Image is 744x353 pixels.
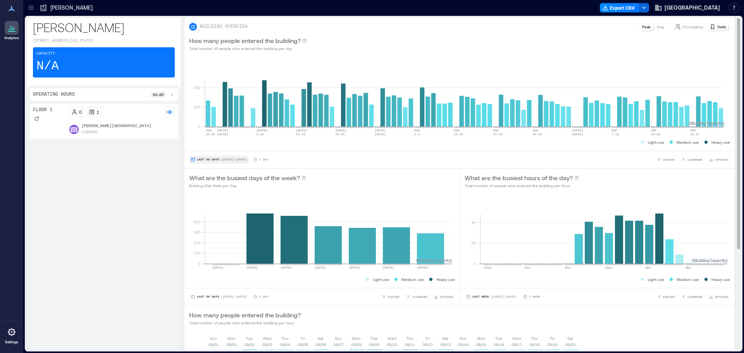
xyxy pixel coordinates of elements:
[200,24,247,30] p: BUILDING OVERVIEW
[82,129,98,136] p: Library
[663,294,675,299] span: EXPORT
[210,335,217,341] p: Sun
[206,129,212,132] text: JUN
[198,261,200,266] tspan: 0
[465,173,573,183] p: What are the busiest hours of the day?
[50,4,93,12] p: [PERSON_NAME]
[436,276,455,282] p: Heavy use
[189,320,301,326] p: Total number of people who entered the building per hour
[565,341,575,348] p: 09/20
[687,157,703,162] span: COMPARE
[296,133,305,136] text: 13-19
[651,129,657,132] text: SEP
[611,129,617,132] text: SEP
[227,335,236,341] p: Mon
[189,310,301,320] p: How many people entered the building?
[383,266,394,269] text: [DATE]
[494,341,504,348] p: 09/16
[495,335,502,341] p: Tue
[682,24,703,30] p: Occupancy
[401,276,424,282] p: Medium use
[454,133,463,136] text: 10-16
[246,335,253,341] p: Tue
[651,133,660,136] text: 14-20
[524,266,530,269] text: 4am
[715,157,728,162] span: OPTIONS
[226,341,237,348] p: 09/01
[471,241,475,245] tspan: 20
[405,341,415,348] p: 09/11
[493,133,503,136] text: 17-23
[387,335,396,341] p: Wed
[680,156,704,164] button: COMPARE
[208,341,219,348] p: 08/31
[79,109,82,115] p: 0
[645,266,651,269] text: 4pm
[460,335,467,341] p: Sun
[476,341,486,348] p: 09/15
[652,2,722,14] button: [GEOGRAPHIC_DATA]
[206,133,215,136] text: 22-28
[246,266,258,269] text: [DATE]
[380,293,401,301] button: EXPORT
[677,139,699,145] p: Medium use
[572,133,583,136] text: [DATE]
[685,266,691,269] text: 8pm
[257,133,264,136] text: 6-12
[711,276,730,282] p: Heavy use
[687,294,703,299] span: COMPARE
[511,341,522,348] p: 09/17
[493,129,499,132] text: AUG
[4,36,19,40] p: Analytics
[484,266,491,269] text: 12am
[244,341,255,348] p: 09/02
[217,133,228,136] text: [DATE]
[193,251,200,255] tspan: 100
[473,261,475,266] tspan: 0
[189,156,248,164] button: Last 90 Days |[DATE]-[DATE]
[677,276,699,282] p: Medium use
[550,335,555,341] p: Fri
[605,266,612,269] text: 12pm
[281,335,288,341] p: Thu
[565,266,570,269] text: 8am
[33,19,175,35] p: [PERSON_NAME]
[531,335,538,341] p: Thu
[82,123,152,129] p: [PERSON_NAME][GEOGRAPHIC_DATA]
[189,173,300,183] p: What are the busiest days of the week?
[189,183,306,189] p: Building Max Visits per Day
[663,157,675,162] span: EXPORT
[406,335,413,341] p: Thu
[642,24,651,30] p: Peak
[373,276,389,282] p: Light use
[369,341,379,348] p: 09/09
[405,293,429,301] button: COMPARE
[529,294,540,299] p: 1 Hour
[512,335,521,341] p: Wed
[33,91,75,98] p: Operating Hours
[193,230,200,234] tspan: 300
[387,341,397,348] p: 09/10
[600,3,639,12] button: Export CSV
[417,266,428,269] text: [DATE]
[680,293,704,301] button: COMPARE
[715,294,728,299] span: OPTIONS
[263,335,271,341] p: Wed
[414,133,420,136] text: 3-9
[648,139,664,145] p: Light use
[281,266,292,269] text: [DATE]
[189,45,307,52] p: Total number of people who entered the building per day
[315,266,326,269] text: [DATE]
[96,109,99,115] p: 1
[532,133,542,136] text: 24-30
[259,157,269,162] p: 1 Day
[198,124,200,129] tspan: 0
[412,294,427,299] span: COMPARE
[318,335,323,341] p: Sat
[351,341,362,348] p: 09/08
[370,335,377,341] p: Tue
[465,183,579,189] p: Total number of people who entered the building per Hour
[655,156,677,164] button: EXPORT
[333,341,344,348] p: 09/07
[440,341,451,348] p: 09/13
